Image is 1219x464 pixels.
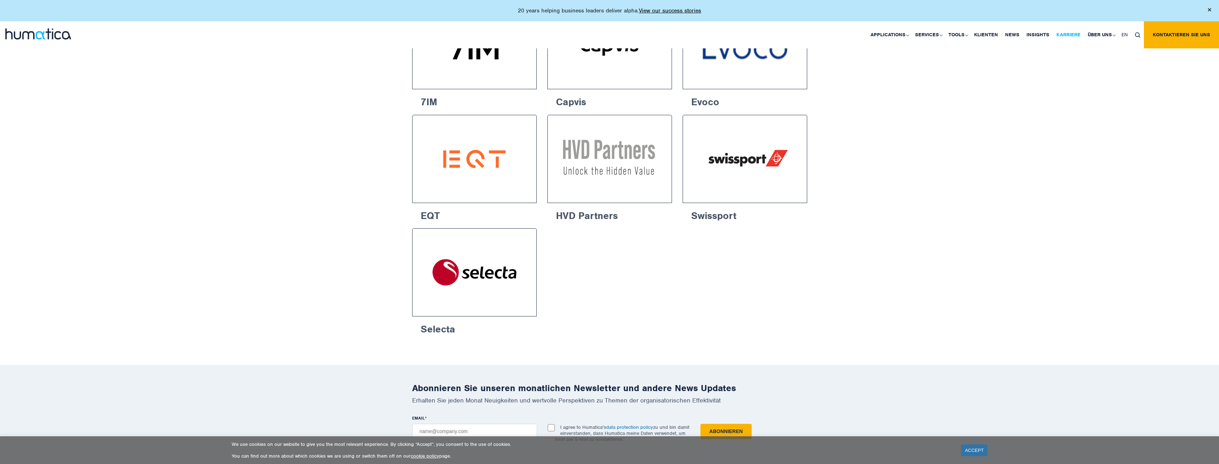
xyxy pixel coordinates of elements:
[232,453,952,459] p: You can find out more about which cookies we are using or switch them off on our page.
[961,444,987,456] a: ACCEPT
[867,21,911,48] a: Applications
[1084,21,1118,48] a: Über uns
[412,396,807,404] p: Erhalten Sie jeden Monat Neuigkeiten und wertvolle Perspektiven zu Themen der organisatorischen E...
[700,424,752,439] input: Abonnieren
[1023,21,1053,48] a: Insights
[412,383,807,394] h2: Abonnieren Sie unseren monatlichen Newsletter und andere News Updates
[683,89,807,112] h6: Evoco
[426,128,523,190] img: EQT
[412,316,537,339] h6: Selecta
[971,21,1002,48] a: Klienten
[548,424,555,431] input: I agree to Humatica'sdata protection policyzu und bin damit einverstanden, dass Humatica meine Da...
[518,7,701,14] p: 20 years helping business leaders deliver alpha.
[555,424,689,442] p: I agree to Humatica's zu und bin damit einverstanden, dass Humatica meine Daten verwendet, um mic...
[1002,21,1023,48] a: News
[412,89,537,112] h6: 7IM
[412,203,537,226] h6: EQT
[696,128,794,190] img: Swissport
[945,21,971,48] a: Tools
[1053,21,1084,48] a: Karriere
[232,441,952,447] p: We use cookies on our website to give you the most relevant experience. By clicking “Accept”, you...
[1135,32,1140,38] img: search_icon
[426,242,523,303] img: Selecta
[5,28,71,39] img: logo
[1121,32,1128,38] span: EN
[547,89,672,112] h6: Capvis
[1118,21,1131,48] a: EN
[911,21,945,48] a: Services
[547,203,672,226] h6: HVD Partners
[1144,21,1219,48] a: Kontaktieren Sie uns
[412,424,537,439] input: name@company.com
[411,453,439,459] a: cookie policy
[683,203,807,226] h6: Swissport
[412,415,425,421] span: EMAIL
[639,7,701,14] a: View our success stories
[561,128,658,190] img: HVD Partners
[606,424,653,430] a: data protection policy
